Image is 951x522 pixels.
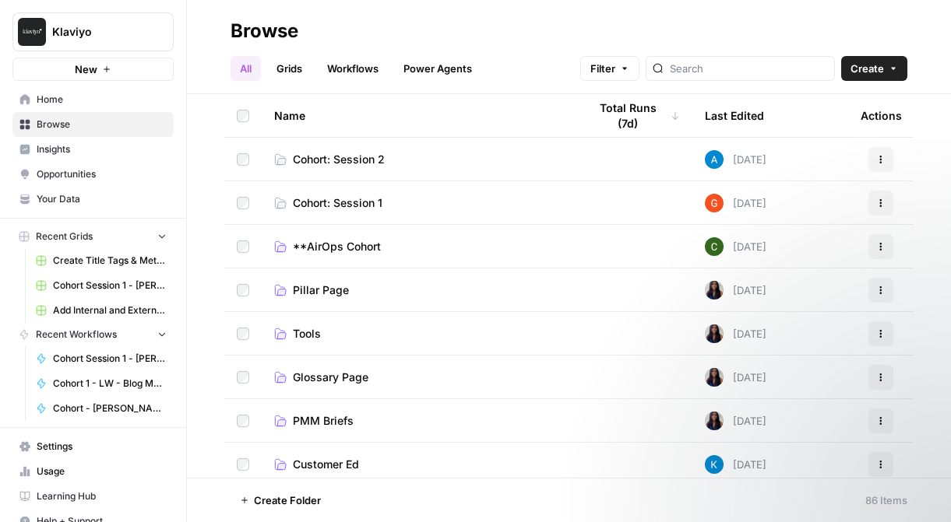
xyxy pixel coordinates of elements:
span: Glossary Page [293,370,368,385]
span: Recent Grids [36,229,93,243]
a: Grids [267,56,312,81]
button: Recent Workflows [12,323,174,346]
span: Filter [590,61,615,76]
span: Browse [37,117,167,131]
div: [DATE] [705,150,766,169]
span: Cohort: Session 1 [293,195,382,211]
span: Pillar Page [293,282,349,298]
button: Workspace: Klaviyo [12,12,174,51]
span: Create Title Tags & Meta Descriptions for Page [53,254,167,268]
a: Cohort Session 1 - [PERSON_NAME] workflow 1 Grid [29,273,174,298]
div: [DATE] [705,455,766,474]
div: [DATE] [705,281,766,300]
div: Name [274,94,563,137]
a: Power Agents [394,56,481,81]
span: **AirOps Cohort [293,239,381,254]
div: Total Runs (7d) [588,94,680,137]
a: Cohort Session 1 - [PERSON_NAME] workflow 1 [29,346,174,371]
img: zdhmu8j9dpt46ofesn2i0ad6n35e [705,455,724,474]
a: Home [12,87,174,112]
a: Customer Ed [274,457,563,472]
a: Learning Hub [12,484,174,509]
a: Cohort 1 - LW - Blog Meta Description Homework [29,371,174,396]
a: Cohort - [PERSON_NAME] Metadescription [29,396,174,421]
a: Pillar Page [274,282,563,298]
span: Create Folder [254,492,321,508]
span: Cohort Session 1 - [PERSON_NAME] workflow 1 Grid [53,279,167,293]
div: Last Edited [705,94,764,137]
div: [DATE] [705,237,766,256]
span: Klaviyo [52,24,146,40]
a: Workflows [318,56,388,81]
span: Cohort Session 1 - [PERSON_NAME] workflow 1 [53,352,167,366]
span: Settings [37,440,167,454]
img: ep2s7dd3ojhp11nu5ayj08ahj9gv [705,194,724,212]
span: Home [37,93,167,107]
a: Your Data [12,187,174,212]
span: Cohort: Session 2 [293,152,385,167]
button: Filter [580,56,639,81]
a: Usage [12,459,174,484]
button: Create Folder [231,488,330,513]
span: Insights [37,142,167,156]
div: Browse [231,19,298,44]
a: **AirOps Cohort [274,239,563,254]
a: Insights [12,137,174,162]
a: Settings [12,434,174,459]
button: Recent Grids [12,225,174,248]
span: Create [851,61,884,76]
a: Opportunities [12,162,174,187]
button: Create [841,56,907,81]
div: 86 Items [865,492,907,508]
span: Cohort - [PERSON_NAME] Metadescription [53,401,167,415]
span: Cohort 1 - LW - Blog Meta Description Homework [53,377,167,391]
span: Tools [293,326,321,342]
img: rox323kbkgutb4wcij4krxobkpon [705,281,724,300]
span: Usage [37,464,167,478]
a: PMM Briefs [274,413,563,429]
span: Opportunities [37,167,167,181]
img: o3cqybgnmipr355j8nz4zpq1mc6x [705,150,724,169]
span: PMM Briefs [293,413,354,429]
button: New [12,58,174,81]
span: Recent Workflows [36,328,117,342]
img: Klaviyo Logo [18,18,46,46]
a: Cohort: Session 1 [274,195,563,211]
span: Add Internal and External Links [53,303,167,317]
span: Your Data [37,192,167,206]
span: Customer Ed [293,457,359,472]
div: Actions [861,94,902,137]
img: rox323kbkgutb4wcij4krxobkpon [705,412,724,430]
a: Add Internal and External Links [29,298,174,323]
div: [DATE] [705,194,766,212]
div: [DATE] [705,412,766,430]
a: All [231,56,261,81]
a: Browse [12,112,174,137]
span: New [75,61,97,77]
a: Tools [274,326,563,342]
a: Cohort: Session 2 [274,152,563,167]
a: Create Title Tags & Meta Descriptions for Page [29,248,174,273]
img: 14qrvic887bnlg6dzgoj39zarp80 [705,237,724,256]
div: [DATE] [705,324,766,343]
span: Learning Hub [37,489,167,503]
img: rox323kbkgutb4wcij4krxobkpon [705,324,724,343]
div: [DATE] [705,368,766,387]
a: Glossary Page [274,370,563,385]
img: rox323kbkgutb4wcij4krxobkpon [705,368,724,387]
input: Search [670,61,828,76]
